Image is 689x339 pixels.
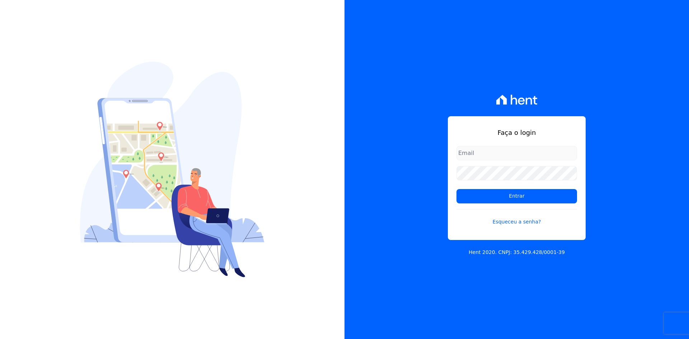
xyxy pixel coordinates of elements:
img: Login [80,62,264,277]
input: Entrar [456,189,577,203]
a: Esqueceu a senha? [456,209,577,226]
input: Email [456,146,577,160]
h1: Faça o login [456,128,577,137]
p: Hent 2020. CNPJ: 35.429.428/0001-39 [469,249,565,256]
